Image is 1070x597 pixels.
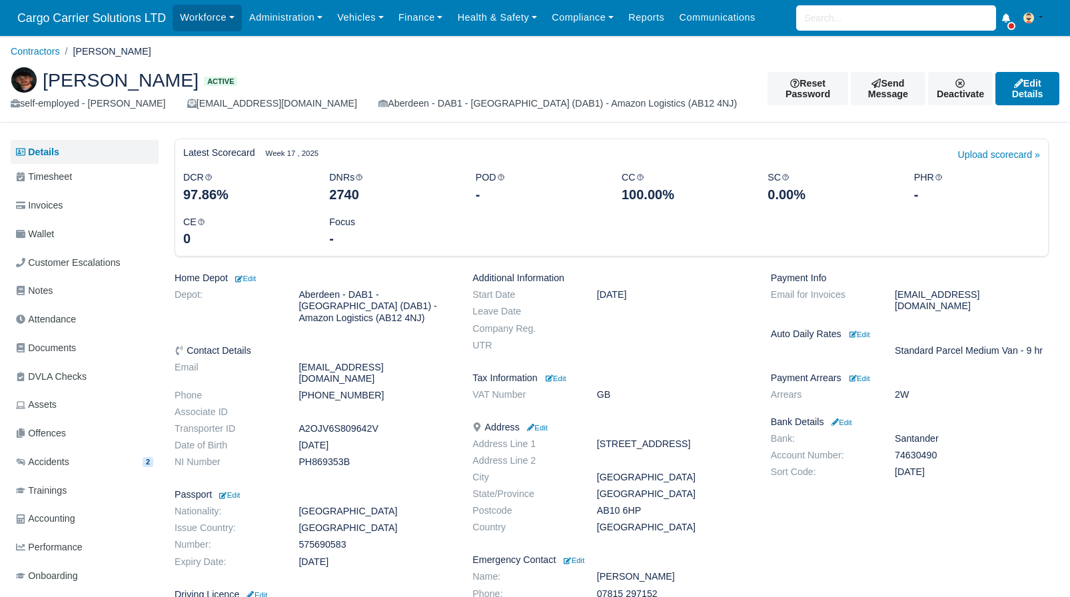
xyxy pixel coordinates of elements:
h6: Additional Information [472,273,750,284]
input: Search... [796,5,996,31]
span: Onboarding [16,568,78,584]
a: Workforce [173,5,242,31]
dd: [DATE] [885,466,1059,478]
dt: Associate ID [165,406,288,418]
dt: Account Number: [761,450,885,461]
a: Edit Details [995,72,1059,105]
span: Attendance [16,312,76,327]
a: Performance [11,534,159,560]
dd: [GEOGRAPHIC_DATA] [288,522,462,534]
dd: [GEOGRAPHIC_DATA] [587,522,761,533]
small: Week 17 , 2025 [266,147,318,159]
h6: Payment Arrears [771,372,1049,384]
dt: Bank: [761,433,885,444]
span: Accounting [16,511,75,526]
h6: Passport [175,489,452,500]
dd: [DATE] [288,556,462,568]
div: 0.00% [768,185,893,204]
a: Wallet [11,221,159,247]
a: DVLA Checks [11,364,159,390]
a: Send Message [851,72,925,105]
span: DVLA Checks [16,369,87,384]
dt: Arrears [761,389,885,400]
a: Invoices [11,193,159,219]
dt: Address Line 1 [462,438,586,450]
a: Trainings [11,478,159,504]
dt: Company Reg. [462,323,586,334]
dt: Email for Invoices [761,289,885,312]
dd: [GEOGRAPHIC_DATA] [587,472,761,483]
a: Communications [672,5,763,31]
a: Onboarding [11,563,159,589]
h6: Tax Information [472,372,750,384]
a: Customer Escalations [11,250,159,276]
div: 100.00% [622,185,748,204]
dt: Address Line 2 [462,455,586,466]
div: SC [758,170,903,204]
dd: [PHONE_NUMBER] [288,390,462,401]
span: Trainings [16,483,67,498]
dd: Santander [885,433,1059,444]
dt: NI Number [165,456,288,468]
dt: Start Date [462,289,586,300]
dd: [EMAIL_ADDRESS][DOMAIN_NAME] [288,362,462,384]
a: Edit [217,489,240,500]
a: Edit [543,372,566,383]
button: Reset Password [768,72,848,105]
div: 97.86% [183,185,309,204]
dd: 74630490 [885,450,1059,461]
a: Details [11,140,159,165]
dt: Number: [165,539,288,550]
span: Offences [16,426,66,441]
div: PHR [904,170,1050,204]
div: 2740 [329,185,455,204]
div: Aberdeen - DAB1 - [GEOGRAPHIC_DATA] (DAB1) - Amazon Logistics (AB12 4NJ) [378,96,737,111]
div: CE [173,215,319,249]
a: Deactivate [928,72,993,105]
a: Edit [829,416,852,427]
span: Wallet [16,227,54,242]
span: Documents [16,340,76,356]
dt: Transporter ID [165,423,288,434]
a: Edit [233,273,256,283]
dt: Phone [165,390,288,401]
a: Compliance [544,5,621,31]
dt: Postcode [462,505,586,516]
a: Cargo Carrier Solutions LTD [11,5,173,31]
dd: [PERSON_NAME] [587,571,761,582]
dd: A2OJV6S809642V [288,423,462,434]
dd: GB [587,389,761,400]
a: Edit [525,422,548,432]
div: POD [466,170,612,204]
a: Documents [11,335,159,361]
dt: State/Province [462,488,586,500]
dd: Standard Parcel Medium Van - 9 hr [885,345,1059,356]
span: Notes [16,283,53,298]
dd: [DATE] [288,440,462,451]
dd: PH869353B [288,456,462,468]
dt: Nationality: [165,506,288,517]
div: CC [612,170,758,204]
div: - [329,229,455,248]
a: Edit [847,372,870,383]
dt: Depot: [165,289,288,323]
small: Edit [546,374,566,382]
small: Edit [829,418,852,426]
dt: VAT Number [462,389,586,400]
dt: Country [462,522,586,533]
a: Vehicles [330,5,391,31]
li: [PERSON_NAME] [60,44,151,59]
a: Accounting [11,506,159,532]
span: Accidents [16,454,69,470]
h6: Emergency Contact [472,554,750,566]
a: Contractors [11,46,60,57]
div: - [476,185,602,204]
a: Accidents 2 [11,449,159,475]
dt: Sort Code: [761,466,885,478]
span: 2 [143,457,153,467]
span: Customer Escalations [16,255,121,271]
small: Edit [233,275,256,283]
h6: Auto Daily Rates [771,328,1049,340]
